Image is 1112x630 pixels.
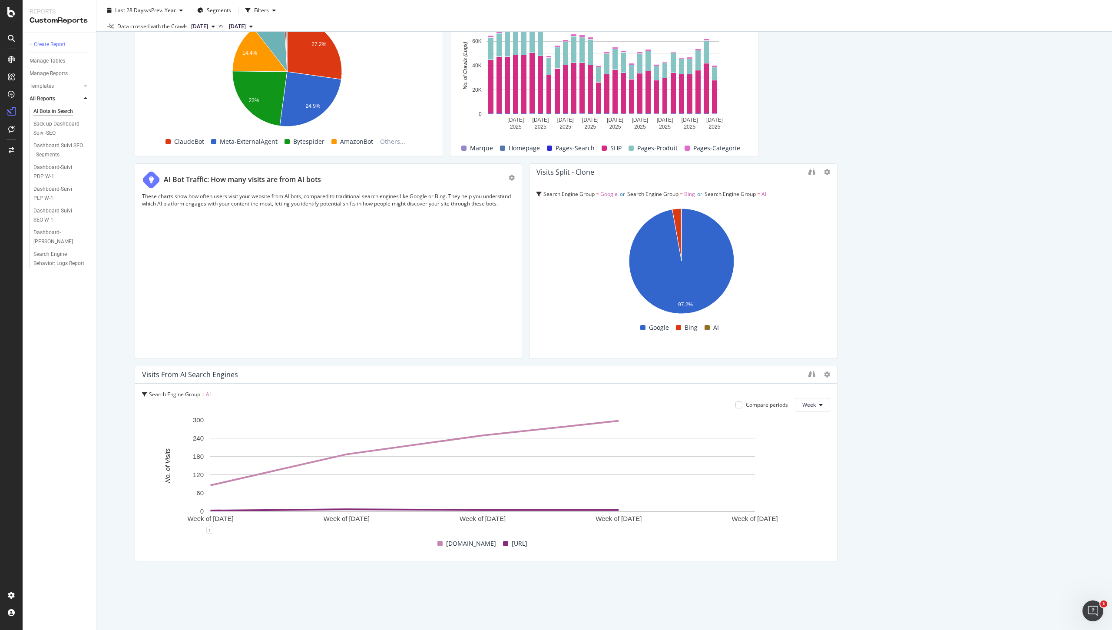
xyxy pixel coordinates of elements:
p: These charts show how often users visit your website from AI bots, compared to traditional search... [142,192,515,207]
a: Manage Reports [30,69,90,78]
span: Homepage [509,143,540,153]
div: gear [509,175,515,181]
text: 2025 [510,124,522,130]
span: Week [802,401,816,408]
div: Visits from AI Search Engines [142,370,238,379]
text: [DATE] [582,117,599,123]
text: 60K [472,38,481,44]
div: Reports [30,7,89,16]
text: [DATE] [507,117,524,123]
div: binoculars [808,168,815,175]
text: Week of [DATE] [731,514,778,522]
text: [DATE] [557,117,574,123]
text: [DATE] [632,117,648,123]
span: Others... [377,136,409,147]
span: = [202,391,205,398]
span: 2024 Sep. 23rd [229,23,246,30]
span: Search Engine Group [543,190,595,198]
span: Search Engine Group [149,391,200,398]
text: 97.2% [678,302,692,308]
text: 40K [472,63,481,69]
span: Google [649,322,669,333]
span: AI [761,190,766,198]
span: AmazonBot [340,136,373,147]
a: Dashboard-Suivi-SEO W-1 [33,206,90,225]
div: Dashboard-Suivi-SEO YoY [33,228,83,246]
span: Google [600,190,618,198]
div: AI Bots in Search [33,107,73,116]
div: Filters [254,7,269,14]
div: Visits Split - CloneSearch Engine Group = GoogleorSearch Engine Group = BingorSearch Engine Group... [529,163,837,359]
text: [DATE] [682,117,698,123]
text: 0 [479,111,482,117]
div: Manage Reports [30,69,68,78]
div: Dashboard-Suivi-SEO W-1 [33,206,83,225]
text: 120 [193,471,204,478]
div: Compare periods [746,401,788,408]
div: Visits from AI Search EnginesSearch Engine Group = AICompare periodsWeekA chart.1[DOMAIN_NAME][URL] [135,366,837,561]
text: Week of [DATE] [187,514,233,522]
text: Week of [DATE] [596,514,642,522]
span: Pages-Search [556,143,595,153]
span: Segments [207,7,231,14]
a: Search Engine Behavior: Logs Report [33,250,90,268]
text: [DATE] [607,117,623,123]
svg: A chart. [142,415,823,530]
text: No. of Visits [164,448,171,483]
button: Filters [242,3,279,17]
button: Segments [194,3,235,17]
div: All Reports [30,94,55,103]
span: = [680,190,683,198]
a: Dashboard-[PERSON_NAME] [33,228,90,246]
text: 60 [196,489,204,496]
a: + Create Report [30,40,90,49]
text: 23% [249,97,259,103]
iframe: Intercom live chat [1082,600,1103,621]
span: Bing [685,322,698,333]
text: 2025 [559,124,571,130]
button: [DATE] [188,21,218,32]
text: 14.4% [242,50,257,56]
text: 24.9% [305,103,320,109]
button: Week [795,398,830,412]
span: = [596,190,599,198]
span: [URL] [512,538,527,549]
text: Week of [DATE] [324,514,370,522]
div: Back-up-Dashboard-Suivi-SEO [33,119,84,138]
svg: A chart. [536,204,827,321]
text: 180 [193,452,204,460]
text: 0 [200,507,204,514]
div: 1 [206,527,213,534]
span: Search Engine Group [627,190,678,198]
text: 240 [193,434,204,441]
div: Data crossed with the Crawls [117,23,188,30]
span: Pages-Produit [637,143,678,153]
div: binoculars [808,371,815,378]
span: = [757,190,760,198]
span: Meta-ExternalAgent [220,136,278,147]
text: 9.6% [265,27,278,33]
text: 2025 [609,124,621,130]
span: 1 [1100,600,1107,607]
div: A chart. [142,13,433,134]
div: Search Engine Behavior: Logs Report [33,250,85,268]
text: 2025 [684,124,695,130]
div: + Create Report [30,40,66,49]
a: AI Bots in Search [33,107,90,116]
div: Dashboard-Suivi PDP W-1 [33,163,83,181]
div: AI Bot Traffic: How many visits are from AI botsThese charts show how often users visit your webs... [135,163,522,359]
text: 2025 [634,124,646,130]
span: Bing [684,190,695,198]
a: Templates [30,82,81,91]
text: 2025 [535,124,546,130]
span: Last 28 Days [115,7,146,14]
a: All Reports [30,94,81,103]
svg: A chart. [457,13,748,134]
text: Week of [DATE] [460,514,506,522]
text: [DATE] [706,117,723,123]
div: Templates [30,82,54,91]
span: 2025 Oct. 5th [191,23,208,30]
a: Back-up-Dashboard-Suivi-SEO [33,119,90,138]
text: No. of Crawls (Logs) [462,42,468,89]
